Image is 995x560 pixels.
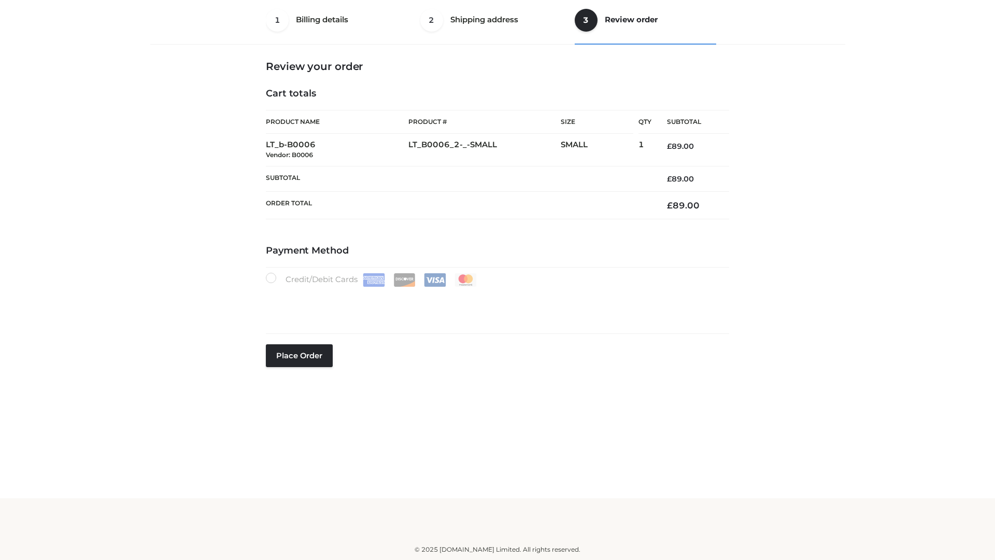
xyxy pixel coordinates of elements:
td: LT_B0006_2-_-SMALL [408,134,561,166]
th: Product # [408,110,561,134]
bdi: 89.00 [667,200,700,211]
th: Subtotal [651,110,729,134]
bdi: 89.00 [667,142,694,151]
th: Size [561,110,633,134]
span: £ [667,142,672,151]
iframe: Secure payment input frame [264,285,727,323]
td: SMALL [561,134,638,166]
th: Qty [638,110,651,134]
img: Discover [393,273,416,287]
h4: Payment Method [266,245,729,257]
th: Subtotal [266,166,651,191]
label: Credit/Debit Cards [266,273,478,287]
th: Order Total [266,192,651,219]
small: Vendor: B0006 [266,151,313,159]
img: Mastercard [454,273,477,287]
button: Place order [266,344,333,367]
img: Amex [363,273,385,287]
h4: Cart totals [266,88,729,100]
td: LT_b-B0006 [266,134,408,166]
img: Visa [424,273,446,287]
h3: Review your order [266,60,729,73]
td: 1 [638,134,651,166]
span: £ [667,174,672,184]
div: © 2025 [DOMAIN_NAME] Limited. All rights reserved. [154,544,841,555]
span: £ [667,200,673,211]
bdi: 89.00 [667,174,694,184]
th: Product Name [266,110,408,134]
